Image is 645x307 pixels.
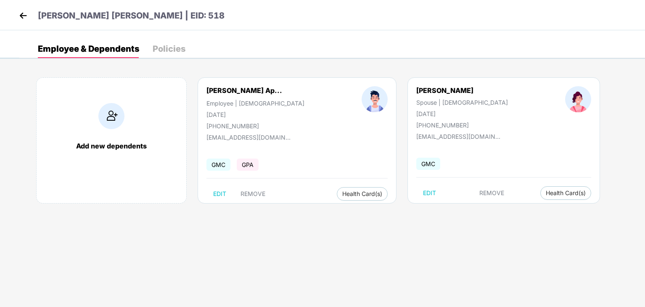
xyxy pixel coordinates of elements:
[237,159,259,171] span: GPA
[416,122,508,129] div: [PHONE_NUMBER]
[153,45,185,53] div: Policies
[206,100,304,107] div: Employee | [DEMOGRAPHIC_DATA]
[540,186,591,200] button: Health Card(s)
[416,110,508,117] div: [DATE]
[565,86,591,112] img: profileImage
[241,191,265,197] span: REMOVE
[206,187,233,201] button: EDIT
[206,86,282,95] div: [PERSON_NAME] Ap...
[213,191,226,197] span: EDIT
[423,190,436,196] span: EDIT
[206,159,230,171] span: GMC
[546,191,586,195] span: Health Card(s)
[17,9,29,22] img: back
[38,45,139,53] div: Employee & Dependents
[206,111,304,118] div: [DATE]
[473,186,511,200] button: REMOVE
[234,187,272,201] button: REMOVE
[416,158,440,170] span: GMC
[362,86,388,112] img: profileImage
[206,122,304,130] div: [PHONE_NUMBER]
[45,142,178,150] div: Add new dependents
[38,9,225,22] p: [PERSON_NAME] [PERSON_NAME] | EID: 518
[416,86,508,95] div: [PERSON_NAME]
[98,103,124,129] img: addIcon
[342,192,382,196] span: Health Card(s)
[479,190,504,196] span: REMOVE
[337,187,388,201] button: Health Card(s)
[416,186,443,200] button: EDIT
[416,133,500,140] div: [EMAIL_ADDRESS][DOMAIN_NAME]
[206,134,291,141] div: [EMAIL_ADDRESS][DOMAIN_NAME]
[416,99,508,106] div: Spouse | [DEMOGRAPHIC_DATA]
